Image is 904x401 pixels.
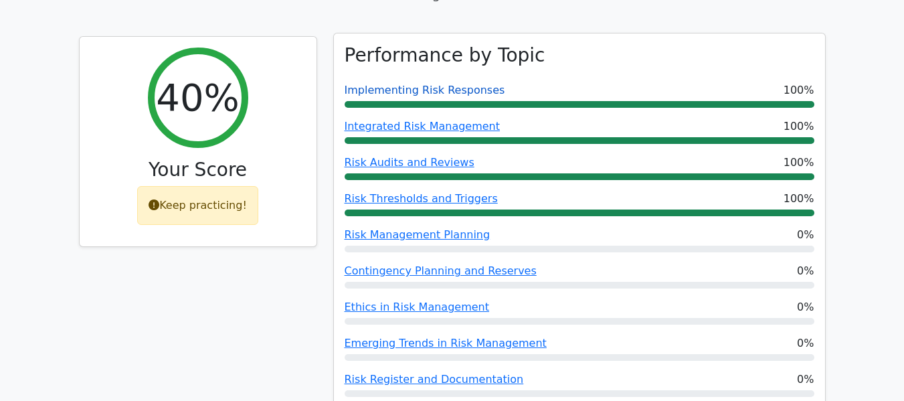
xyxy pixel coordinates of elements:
span: 0% [797,372,814,388]
span: 100% [784,191,814,207]
a: Risk Management Planning [345,228,490,241]
a: Implementing Risk Responses [345,84,505,96]
span: 0% [797,299,814,315]
span: 0% [797,335,814,351]
a: Emerging Trends in Risk Management [345,337,547,349]
a: Ethics in Risk Management [345,301,490,313]
span: 100% [784,155,814,171]
a: Integrated Risk Management [345,120,501,133]
span: 0% [797,263,814,279]
div: Keep practicing! [137,186,258,225]
span: 0% [797,227,814,243]
span: 100% [784,118,814,135]
h3: Your Score [90,159,306,181]
h2: 40% [156,75,239,120]
span: 100% [784,82,814,98]
a: Risk Thresholds and Triggers [345,192,498,205]
a: Risk Audits and Reviews [345,156,474,169]
a: Risk Register and Documentation [345,373,524,386]
a: Contingency Planning and Reserves [345,264,537,277]
h3: Performance by Topic [345,44,545,67]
